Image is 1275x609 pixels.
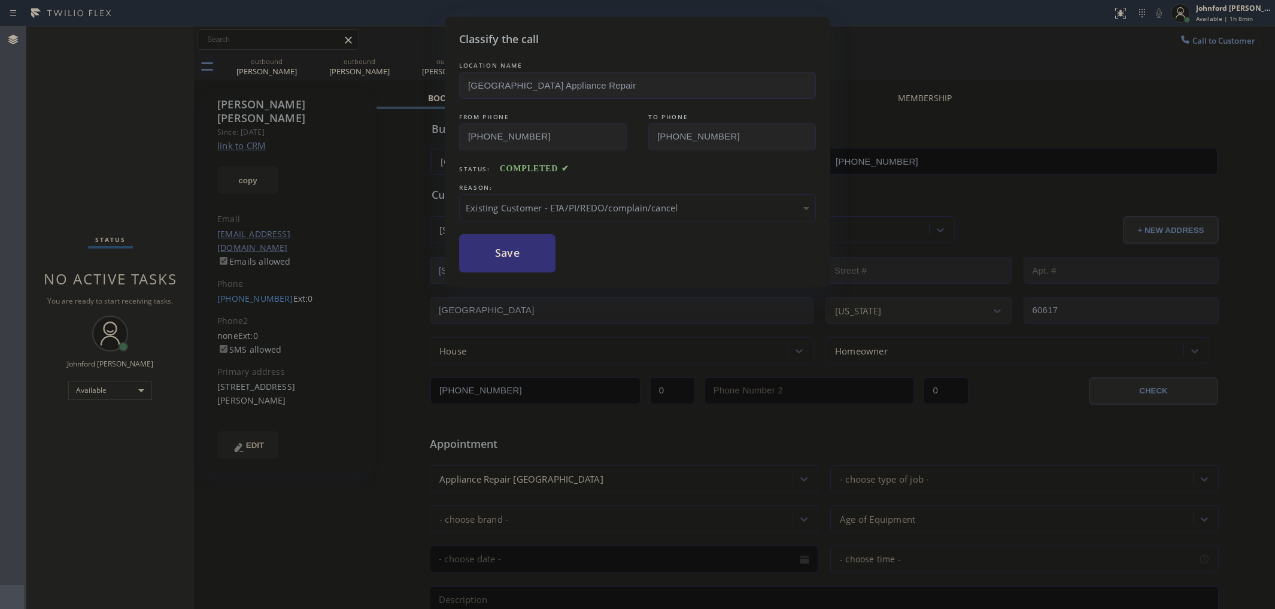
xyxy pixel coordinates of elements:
span: Status: [459,165,490,173]
div: FROM PHONE [459,111,627,123]
div: LOCATION NAME [459,59,816,72]
span: COMPLETED [500,164,569,173]
div: REASON: [459,181,816,194]
input: To phone [648,123,816,150]
input: From phone [459,123,627,150]
button: Save [459,234,555,272]
h5: Classify the call [459,31,539,47]
div: Existing Customer - ETA/PI/REDO/complain/cancel [466,201,809,215]
div: TO PHONE [648,111,816,123]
